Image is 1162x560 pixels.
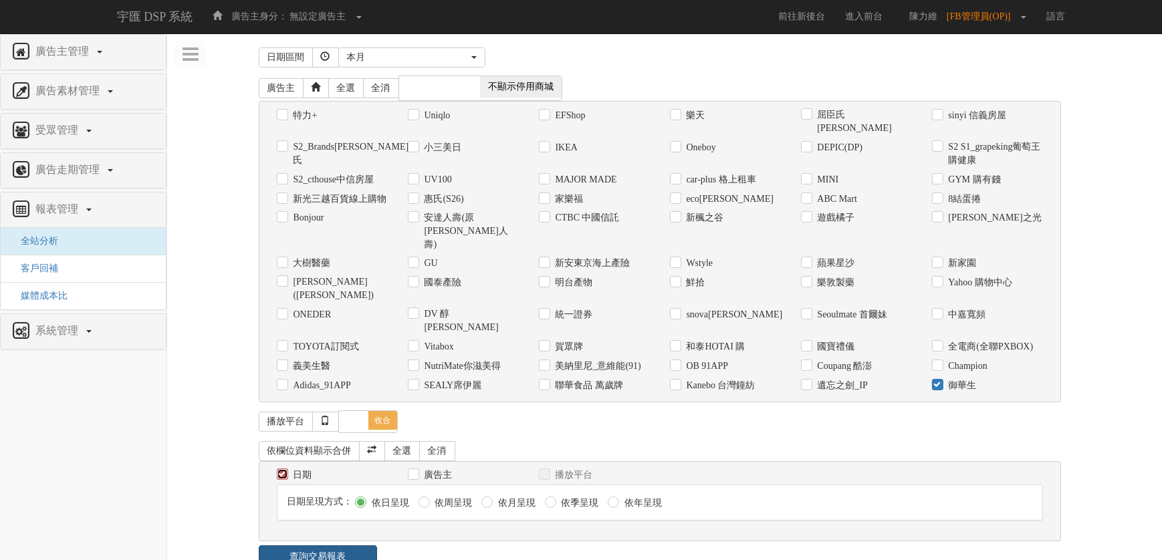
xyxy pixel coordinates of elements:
a: 廣告主管理 [11,41,156,63]
label: [PERSON_NAME]之光 [945,211,1042,225]
label: 新楓之谷 [683,211,724,225]
label: 依季呈現 [558,497,599,510]
a: 報表管理 [11,199,156,221]
label: [PERSON_NAME]([PERSON_NAME]) [290,275,388,302]
span: 不顯示停用商城 [480,76,562,98]
label: Coupang 酷澎 [814,360,873,373]
label: UV100 [421,173,452,186]
span: [FB管理員(OP)] [947,11,1018,21]
a: 受眾管理 [11,120,156,142]
label: 日期 [290,468,312,482]
span: 系統管理 [32,325,85,336]
span: 收合 [368,411,398,430]
label: Kanebo 台灣鐘紡 [683,379,756,392]
label: CTBC 中國信託 [552,211,620,225]
label: 中嘉寬頻 [945,308,986,321]
label: 遊戲橘子 [814,211,855,225]
label: 播放平台 [552,468,593,482]
span: 陳力維 [903,11,944,21]
label: DEPIC(DP) [814,141,863,154]
label: ONEDER [290,308,332,321]
span: 全站分析 [11,236,58,246]
label: 小三美日 [421,141,462,154]
label: 國泰產險 [421,276,462,289]
label: Seoulmate 首爾妹 [814,308,888,321]
label: 廣告主 [421,468,453,482]
label: 御華生 [945,379,977,392]
label: 明台產物 [552,276,593,289]
span: 日期呈現方式： [287,497,353,507]
span: 廣告主身分： [231,11,287,21]
label: 依年呈現 [621,497,662,510]
span: 無設定廣告主 [289,11,346,21]
label: 樂天 [683,109,705,122]
a: 廣告素材管理 [11,81,156,102]
label: 家樂福 [552,192,584,206]
label: 新光三越百貨線上購物 [290,192,387,206]
a: 全選 [384,441,421,461]
label: 全電商(全聯PXBOX) [945,340,1034,354]
a: 媒體成本比 [11,291,68,301]
label: Vitabox [421,340,454,354]
span: 受眾管理 [32,124,85,136]
label: 樂敦製藥 [814,276,855,289]
label: Wstyle [683,257,713,270]
label: 賀眾牌 [552,340,584,354]
label: 屈臣氏[PERSON_NAME] [814,108,912,135]
a: 廣告走期管理 [11,160,156,181]
button: 本月 [338,47,485,67]
label: Uniqlo [421,109,451,122]
label: S2_cthouse中信房屋 [290,173,374,186]
span: 廣告主管理 [32,45,96,57]
label: IKEA [552,141,578,154]
label: 大樹醫藥 [290,257,331,270]
label: S2 S1_grapeking葡萄王購健康 [945,140,1043,167]
label: snova[PERSON_NAME] [683,308,781,321]
label: 美納里尼_意維能(91) [552,360,641,373]
div: 本月 [347,51,469,64]
label: NutriMate你滋美得 [421,360,501,373]
a: 客戶回補 [11,263,58,273]
label: 遺忘之劍_IP [814,379,868,392]
label: GU [421,257,438,270]
label: 特力+ [290,109,318,122]
span: 報表管理 [32,203,85,215]
span: 廣告走期管理 [32,164,106,175]
label: Yahoo 購物中心 [945,276,1012,289]
label: 惠氏(S26) [421,192,464,206]
label: GYM 購有錢 [945,173,1001,186]
label: Adidas_91APP [290,379,351,392]
label: EFShop [552,109,586,122]
label: MAJOR MADE [552,173,617,186]
label: 聯華食品 萬歲牌 [552,379,624,392]
label: S2_Brands[PERSON_NAME]氏 [290,140,388,167]
label: 新安東京海上產險 [552,257,630,270]
label: MINI [814,173,839,186]
a: 系統管理 [11,321,156,342]
a: 全消 [363,78,399,98]
label: 安達人壽(原[PERSON_NAME]人壽) [421,211,519,251]
label: 8結蛋捲 [945,192,981,206]
label: ABC Mart [814,192,858,206]
label: 統一證券 [552,308,593,321]
label: 國寶禮儀 [814,340,855,354]
label: 新家園 [945,257,977,270]
label: sinyi 信義房屋 [945,109,1007,122]
label: DV 醇[PERSON_NAME] [421,307,519,334]
label: car-plus 格上租車 [683,173,756,186]
label: 和泰HOTAI 購 [683,340,745,354]
label: SEALY席伊麗 [421,379,482,392]
label: 依月呈現 [495,497,536,510]
label: Champion [945,360,987,373]
label: 義美生醫 [290,360,331,373]
a: 全消 [419,441,455,461]
a: 全選 [328,78,364,98]
label: 依日呈現 [368,497,409,510]
label: 鮮拾 [683,276,705,289]
label: 蘋果星沙 [814,257,855,270]
label: Oneboy [683,141,716,154]
label: Bonjour [290,211,324,225]
label: eco[PERSON_NAME] [683,192,774,206]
